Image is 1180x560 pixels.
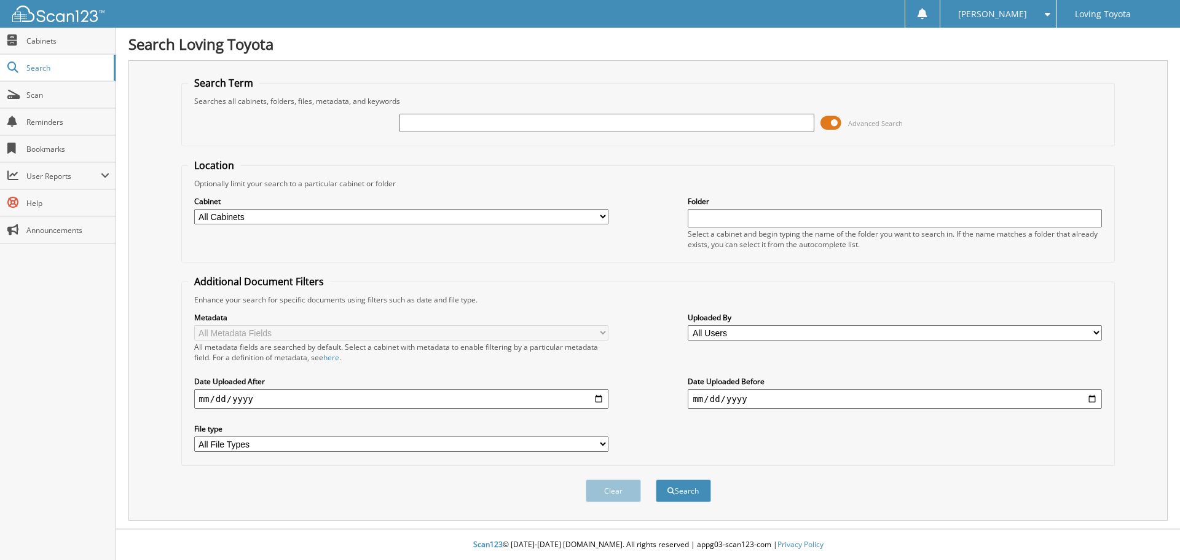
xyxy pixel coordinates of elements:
[777,539,824,550] a: Privacy Policy
[688,229,1102,250] div: Select a cabinet and begin typing the name of the folder you want to search in. If the name match...
[1075,10,1131,18] span: Loving Toyota
[848,119,903,128] span: Advanced Search
[194,196,608,207] label: Cabinet
[188,178,1109,189] div: Optionally limit your search to a particular cabinet or folder
[26,117,109,127] span: Reminders
[26,225,109,235] span: Announcements
[26,171,101,181] span: User Reports
[26,144,109,154] span: Bookmarks
[26,90,109,100] span: Scan
[586,479,641,502] button: Clear
[194,424,608,434] label: File type
[473,539,503,550] span: Scan123
[656,479,711,502] button: Search
[188,96,1109,106] div: Searches all cabinets, folders, files, metadata, and keywords
[188,294,1109,305] div: Enhance your search for specific documents using filters such as date and file type.
[194,342,608,363] div: All metadata fields are searched by default. Select a cabinet with metadata to enable filtering b...
[688,376,1102,387] label: Date Uploaded Before
[688,389,1102,409] input: end
[188,76,259,90] legend: Search Term
[128,34,1168,54] h1: Search Loving Toyota
[26,63,108,73] span: Search
[116,530,1180,560] div: © [DATE]-[DATE] [DOMAIN_NAME]. All rights reserved | appg03-scan123-com |
[323,352,339,363] a: here
[688,196,1102,207] label: Folder
[188,275,330,288] legend: Additional Document Filters
[12,6,104,22] img: scan123-logo-white.svg
[194,376,608,387] label: Date Uploaded After
[958,10,1027,18] span: [PERSON_NAME]
[26,36,109,46] span: Cabinets
[194,312,608,323] label: Metadata
[188,159,240,172] legend: Location
[194,389,608,409] input: start
[26,198,109,208] span: Help
[688,312,1102,323] label: Uploaded By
